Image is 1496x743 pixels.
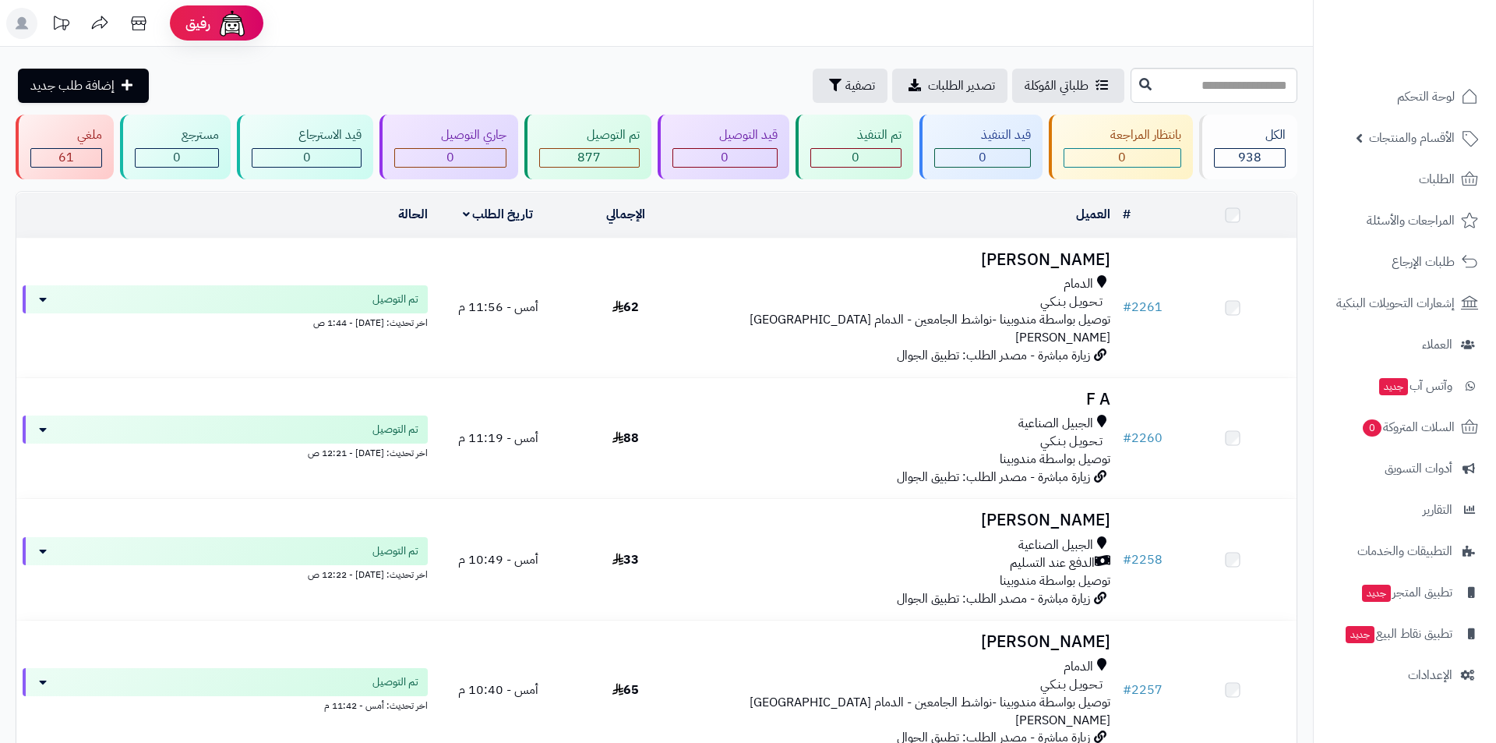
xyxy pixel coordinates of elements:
[1196,115,1300,179] a: الكل938
[1422,334,1452,356] span: العملاء
[1040,293,1103,311] span: تـحـويـل بـنـكـي
[928,76,995,95] span: تصدير الطلبات
[1423,499,1452,521] span: التقارير
[897,468,1090,486] span: زيارة مباشرة - مصدر الطلب: تطبيق الجوال
[41,8,80,43] a: تحديثات المنصة
[897,589,1090,608] span: زيارة مباشرة - مصدر الطلب: تطبيق الجوال
[606,205,645,224] a: الإجمالي
[185,14,210,33] span: رفيق
[935,149,1030,167] div: 0
[234,115,376,179] a: قيد الاسترجاع 0
[23,696,428,713] div: اخر تحديث: أمس - 11:42 م
[811,149,901,167] div: 0
[446,148,454,167] span: 0
[463,205,534,224] a: تاريخ الطلب
[372,543,418,559] span: تم التوصيل
[1214,126,1286,144] div: الكل
[1361,416,1455,438] span: السلات المتروكة
[1040,676,1103,694] span: تـحـويـل بـنـكـي
[1323,615,1487,653] a: تطبيق نقاط البيعجديد
[117,115,234,179] a: مسترجع 0
[135,126,219,144] div: مسترجع
[1046,115,1196,179] a: بانتظار المراجعة 0
[612,298,639,317] span: 62
[398,205,428,224] a: الحالة
[979,148,986,167] span: 0
[1064,149,1180,167] div: 0
[697,251,1110,269] h3: [PERSON_NAME]
[1360,582,1452,603] span: تطبيق المتجر
[540,149,638,167] div: 877
[1379,378,1408,395] span: جديد
[1323,202,1487,239] a: المراجعات والأسئلة
[303,148,311,167] span: 0
[1408,664,1452,686] span: الإعدادات
[1323,656,1487,694] a: الإعدادات
[792,115,916,179] a: تم التنفيذ 0
[697,633,1110,651] h3: [PERSON_NAME]
[23,444,428,460] div: اخر تحديث: [DATE] - 12:21 ص
[1123,429,1163,448] a: #2260
[577,148,601,167] span: 877
[852,148,859,167] span: 0
[1000,450,1110,469] span: توصيل بواسطة مندوبينا
[372,674,418,690] span: تم التوصيل
[1010,554,1095,572] span: الدفع عند التسليم
[58,148,74,167] span: 61
[1012,69,1124,103] a: طلباتي المُوكلة
[23,313,428,330] div: اخر تحديث: [DATE] - 1:44 ص
[23,565,428,582] div: اخر تحديث: [DATE] - 12:22 ص
[136,149,218,167] div: 0
[173,148,181,167] span: 0
[30,126,102,144] div: ملغي
[252,149,361,167] div: 0
[1323,491,1487,529] a: التقارير
[1378,375,1452,397] span: وآتس آب
[897,346,1090,365] span: زيارة مباشرة - مصدر الطلب: تطبيق الجوال
[1392,251,1455,273] span: طلبات الإرجاع
[673,149,777,167] div: 0
[1118,148,1126,167] span: 0
[1323,450,1487,487] a: أدوات التسويق
[1323,574,1487,611] a: تطبيق المتجرجديد
[1040,433,1103,451] span: تـحـويـل بـنـكـي
[1123,550,1131,569] span: #
[1064,126,1181,144] div: بانتظار المراجعة
[458,681,538,699] span: أمس - 10:40 م
[916,115,1046,179] a: قيد التنفيذ 0
[1344,623,1452,645] span: تطبيق نقاط البيع
[1064,275,1093,293] span: الدمام
[1362,585,1391,602] span: جديد
[1323,409,1487,446] a: السلات المتروكة0
[1346,626,1374,643] span: جديد
[252,126,362,144] div: قيد الاسترجاع
[1000,571,1110,590] span: توصيل بواسطة مندوبينا
[612,681,639,699] span: 65
[1238,148,1261,167] span: 938
[1064,658,1093,676] span: الدمام
[697,391,1110,409] h3: F A
[458,298,538,317] span: أمس - 11:56 م
[1076,205,1110,224] a: العميل
[612,429,639,448] span: 88
[1123,550,1163,569] a: #2258
[1357,540,1452,562] span: التطبيقات والخدمات
[1025,76,1088,95] span: طلباتي المُوكلة
[394,126,506,144] div: جاري التوصيل
[1363,419,1382,437] span: 0
[1018,536,1093,554] span: الجبيل الصناعية
[934,126,1031,144] div: قيد التنفيذ
[1369,127,1455,149] span: الأقسام والمنتجات
[30,76,115,95] span: إضافة طلب جديد
[1385,458,1452,479] span: أدوات التسويق
[458,550,538,569] span: أمس - 10:49 م
[1323,367,1487,405] a: وآتس آبجديد
[1123,429,1131,448] span: #
[1123,681,1163,699] a: #2257
[1323,161,1487,198] a: الطلبات
[1323,532,1487,570] a: التطبيقات والخدمات
[721,148,729,167] span: 0
[1419,168,1455,190] span: الطلبات
[12,115,117,179] a: ملغي 61
[612,550,639,569] span: 33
